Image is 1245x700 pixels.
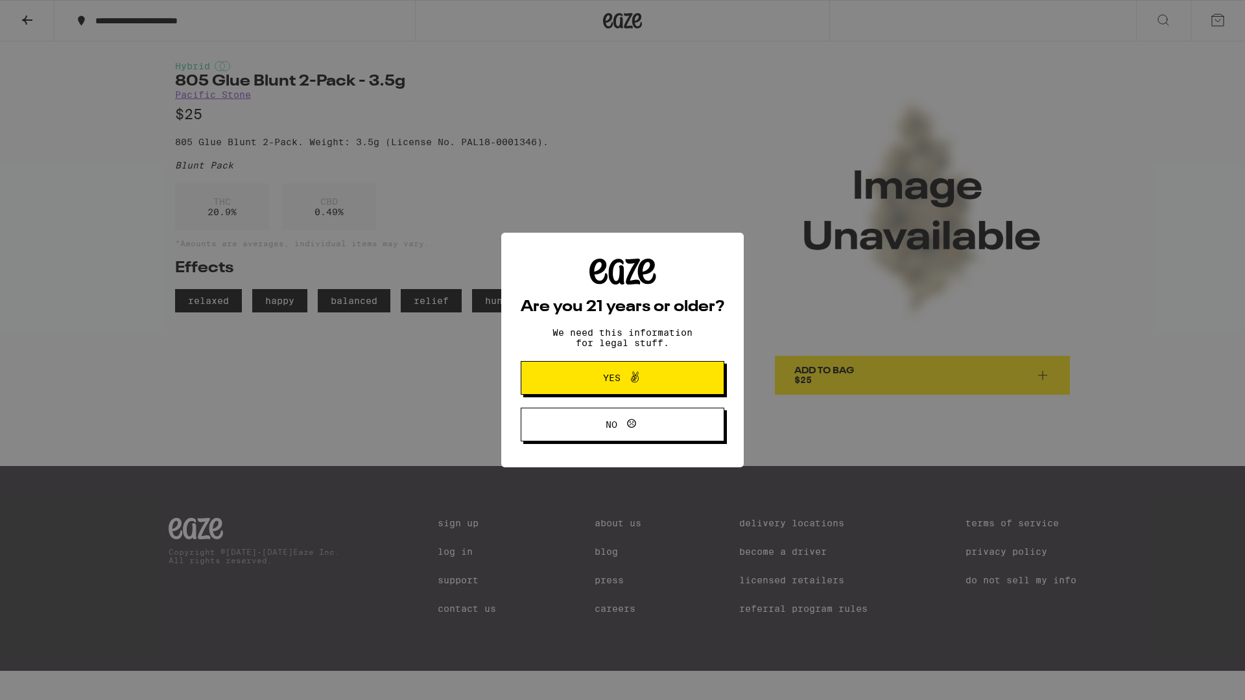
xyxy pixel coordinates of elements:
span: No [606,420,617,429]
h2: Are you 21 years or older? [521,299,724,315]
button: No [521,408,724,441]
button: Yes [521,361,724,395]
iframe: Opens a widget where you can find more information [1164,661,1232,694]
span: Yes [603,373,621,382]
p: We need this information for legal stuff. [541,327,704,348]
